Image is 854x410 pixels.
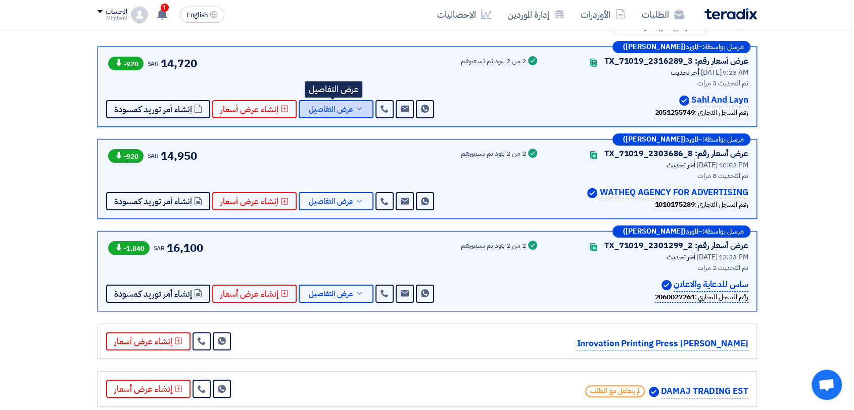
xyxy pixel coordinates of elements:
div: 2 من 2 بنود تم تسعيرهم [461,58,526,66]
button: إنشاء أمر توريد كمسودة [106,100,210,118]
span: إنشاء عرض أسعار [220,290,278,298]
a: الطلبات [634,3,692,26]
b: 2060027261 [654,292,694,302]
span: SAR [154,244,165,253]
p: DAMAJ TRADING EST [661,385,748,398]
div: رقم السجل التجاري : [654,107,748,118]
div: عرض أسعار رقم: TX_71019_2303686_8 [604,148,748,160]
div: تم التحديث 2 مرات [551,262,748,273]
span: أخر تحديث [667,252,695,262]
button: عرض التفاصيل [299,285,373,303]
a: إدارة الموردين [499,3,573,26]
p: Sahl And Layn [691,94,748,107]
span: مرسل بواسطة: [702,228,744,235]
button: إنشاء عرض أسعار [106,332,191,350]
button: عرض التفاصيل [299,100,373,118]
span: أخر تحديث [671,67,699,78]
div: الحساب [106,8,127,16]
button: إنشاء عرض أسعار [212,100,297,118]
p: [PERSON_NAME] Inrovation Printing Press [577,337,748,351]
img: Teradix logo [704,8,757,20]
img: profile_test.png [131,7,148,23]
b: 1010175289 [654,199,694,210]
div: تم التحديث 3 مرات [551,78,748,88]
button: إنشاء عرض أسعار [212,192,297,210]
span: المورد [686,228,698,235]
button: إنشاء عرض أسعار [106,380,191,398]
div: عرض أسعار رقم: TX_71019_2316289_3 [604,55,748,67]
span: -920 [108,149,144,163]
span: إنشاء أمر توريد كمسودة [114,290,192,298]
span: عرض التفاصيل [309,198,353,205]
button: إنشاء أمر توريد كمسودة [106,192,210,210]
span: [DATE] 12:23 PM [697,252,748,262]
img: Verified Account [679,96,689,106]
div: Mirghani [98,16,127,21]
span: SAR [148,59,159,68]
b: ([PERSON_NAME]) [623,228,686,235]
span: 14,720 [161,55,197,72]
a: الاحصائيات [429,3,499,26]
span: 1 [161,4,169,12]
span: المورد [686,136,698,143]
span: مرسل بواسطة: [702,136,744,143]
span: عرض التفاصيل [309,106,353,113]
b: 2051255749 [654,107,694,118]
span: 16,100 [167,240,203,256]
div: 2 من 2 بنود تم تسعيرهم [461,242,526,250]
span: لم يتفاعل مع الطلب [585,385,645,397]
span: أخر تحديث [667,160,695,170]
span: مرسل بواسطة: [702,43,744,51]
span: [DATE] 9:23 AM [701,67,748,78]
div: تم التحديث 8 مرات [551,170,748,181]
div: 2 من 2 بنود تم تسعيرهم [461,150,526,158]
img: Verified Account [587,188,597,198]
div: رقم السجل التجاري : [654,199,748,210]
span: SAR [148,151,159,160]
span: 14,950 [161,148,197,164]
span: إنشاء عرض أسعار [220,198,278,205]
button: English [180,7,224,23]
a: الأوردرات [573,3,634,26]
span: English [186,12,208,19]
img: Verified Account [661,280,672,290]
span: -1,840 [108,241,150,255]
b: ([PERSON_NAME]) [623,43,686,51]
p: WATHEQ AGENCY FOR ADVERTISING [599,186,748,200]
span: عرض التفاصيل [309,290,353,298]
span: [DATE] 10:02 PM [697,160,748,170]
div: – [612,133,750,146]
span: إنشاء عرض أسعار [220,106,278,113]
span: -920 [108,57,144,70]
div: عرض أسعار رقم: TX_71019_2301299_2 [604,240,748,252]
button: عرض التفاصيل [299,192,373,210]
div: – [612,225,750,238]
div: عرض التفاصيل [305,81,362,98]
span: إنشاء أمر توريد كمسودة [114,106,192,113]
span: المورد [686,43,698,51]
div: رقم السجل التجاري : [654,292,748,303]
b: ([PERSON_NAME]) [623,136,686,143]
a: Open chat [812,370,842,400]
span: إنشاء أمر توريد كمسودة [114,198,192,205]
button: إنشاء عرض أسعار [212,285,297,303]
p: ساس للدعاية والاعلان [674,278,748,292]
button: إنشاء أمر توريد كمسودة [106,285,210,303]
img: Verified Account [649,387,659,397]
div: – [612,41,750,53]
